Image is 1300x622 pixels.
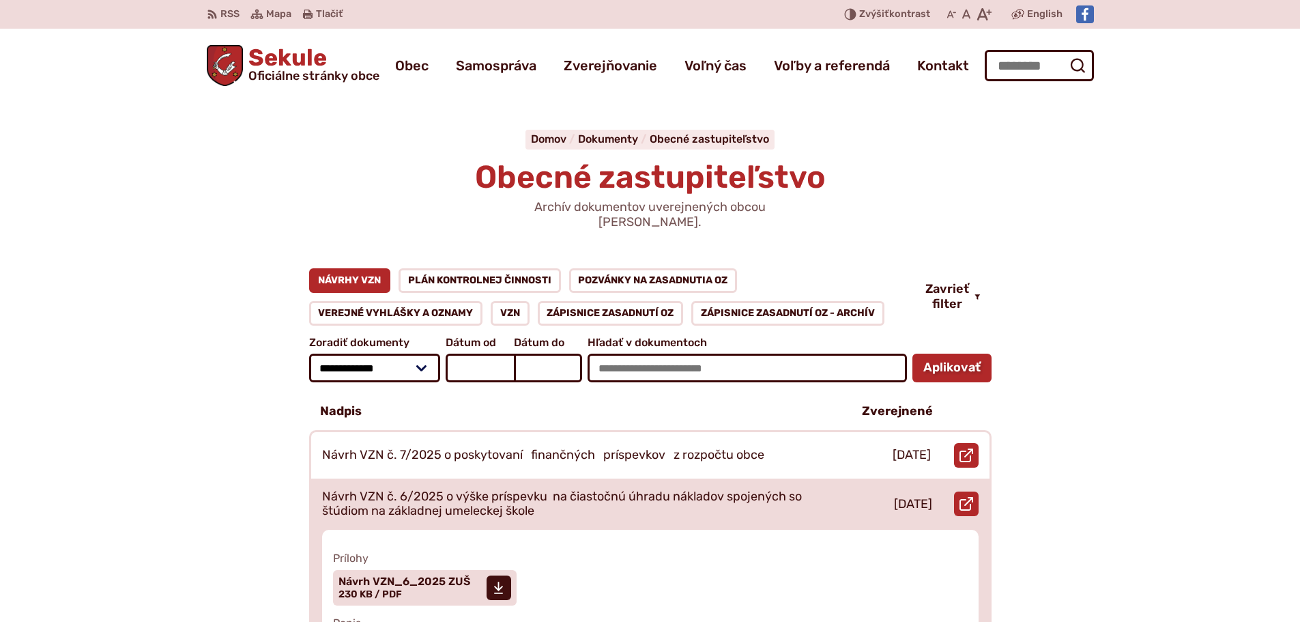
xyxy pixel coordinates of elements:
a: Samospráva [456,46,536,85]
a: Dokumenty [578,132,650,145]
span: Mapa [266,6,291,23]
span: kontrast [859,9,930,20]
span: Tlačiť [316,9,343,20]
span: Dokumenty [578,132,638,145]
span: Oficiálne stránky obce [248,70,379,82]
p: Zverejnené [862,404,933,419]
select: Zoradiť dokumenty [309,354,441,382]
img: Prejsť na domovskú stránku [207,45,244,86]
span: 230 KB / PDF [338,589,402,600]
span: Sekule [243,46,379,82]
a: Návrhy VZN [309,268,391,293]
button: Zavrieť filter [914,282,992,311]
a: English [1024,6,1065,23]
span: Obecné zastupiteľstvo [475,158,826,196]
span: Dátum od [446,337,514,349]
a: Návrh VZN_6_2025 ZUŠ 230 KB / PDF [333,570,517,606]
a: Voľby a referendá [774,46,890,85]
img: Prejsť na Facebook stránku [1076,5,1094,23]
span: Zvýšiť [859,8,889,20]
a: Plán kontrolnej činnosti [399,268,561,293]
span: English [1027,6,1063,23]
span: Návrh VZN_6_2025 ZUŠ [338,576,470,587]
input: Dátum do [514,354,582,382]
p: Návrh VZN č. 7/2025 o poskytovaní finančných príspevkov z rozpočtu obce [322,448,764,463]
a: VZN [491,301,530,326]
p: [DATE] [894,497,932,512]
a: Domov [531,132,578,145]
span: Zoradiť dokumenty [309,337,441,349]
a: Zverejňovanie [564,46,657,85]
span: Hľadať v dokumentoch [588,337,906,349]
p: [DATE] [893,448,931,463]
a: Obec [395,46,429,85]
p: Archív dokumentov uverejnených obcou [PERSON_NAME]. [487,200,814,229]
a: Pozvánky na zasadnutia OZ [569,268,738,293]
span: Dátum do [514,337,582,349]
span: Domov [531,132,566,145]
input: Hľadať v dokumentoch [588,354,906,382]
input: Dátum od [446,354,514,382]
span: RSS [220,6,240,23]
a: Logo Sekule, prejsť na domovskú stránku. [207,45,380,86]
a: Zápisnice zasadnutí OZ [538,301,684,326]
a: Kontakt [917,46,969,85]
p: Nadpis [320,404,362,419]
p: Návrh VZN č. 6/2025 o výške príspevku na čiastočnú úhradu nákladov spojených so štúdiom na základ... [322,490,830,519]
span: Prílohy [333,552,968,565]
span: Zavrieť filter [925,282,969,311]
a: Zápisnice zasadnutí OZ - ARCHÍV [691,301,884,326]
a: Obecné zastupiteľstvo [650,132,769,145]
a: Voľný čas [684,46,747,85]
button: Aplikovať [912,354,992,382]
a: Verejné vyhlášky a oznamy [309,301,483,326]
